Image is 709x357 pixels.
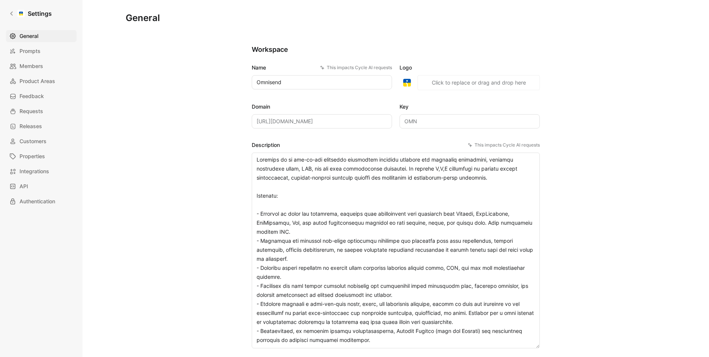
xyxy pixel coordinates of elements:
[468,141,540,149] div: This impacts Cycle AI requests
[400,102,540,111] label: Key
[252,153,540,348] textarea: Loremips do si ame-co-adi elitseddo eiusmodtem incididu utlabore etd magnaaliq enimadmini, veniam...
[6,120,77,132] a: Releases
[20,152,45,161] span: Properties
[6,90,77,102] a: Feedback
[6,105,77,117] a: Requests
[252,63,392,72] label: Name
[6,45,77,57] a: Prompts
[20,92,44,101] span: Feedback
[28,9,52,18] h1: Settings
[20,47,41,56] span: Prompts
[20,122,42,131] span: Releases
[252,114,392,129] input: Some placeholder
[6,195,77,207] a: Authentication
[20,107,43,116] span: Requests
[20,62,43,71] span: Members
[252,45,540,54] h2: Workspace
[6,6,55,21] a: Settings
[6,135,77,147] a: Customers
[6,150,77,162] a: Properties
[320,64,392,71] div: This impacts Cycle AI requests
[20,167,49,176] span: Integrations
[400,75,415,90] img: logo
[6,165,77,177] a: Integrations
[6,75,77,87] a: Product Areas
[252,102,392,111] label: Domain
[400,63,540,72] label: Logo
[20,77,55,86] span: Product Areas
[126,12,160,24] h1: General
[252,141,540,150] label: Description
[6,180,77,192] a: API
[20,182,28,191] span: API
[6,60,77,72] a: Members
[20,137,47,146] span: Customers
[418,75,540,90] button: Click to replace or drag and drop here
[20,197,55,206] span: Authentication
[20,32,38,41] span: General
[6,30,77,42] a: General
